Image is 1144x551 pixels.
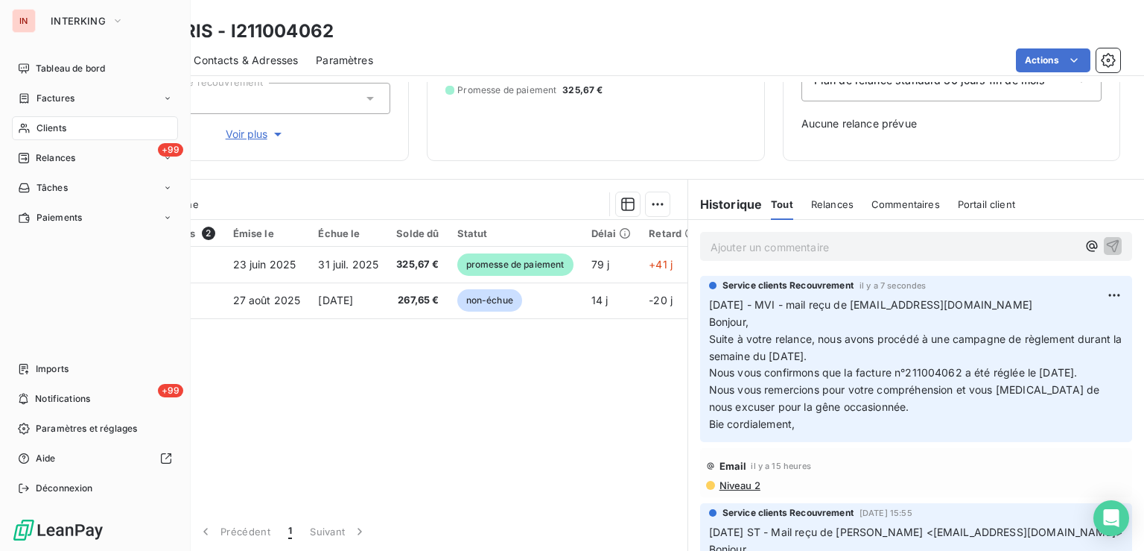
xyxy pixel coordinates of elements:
[719,460,747,472] span: Email
[131,18,334,45] h3: SOGARIS - I211004062
[36,211,82,224] span: Paiements
[226,127,285,142] span: Voir plus
[1016,48,1090,72] button: Actions
[36,452,56,465] span: Aide
[318,294,353,306] span: [DATE]
[709,383,1103,413] span: Nous vous remercions pour votre compréhension et vous [MEDICAL_DATA] de nous excuser pour la gêne...
[36,151,75,165] span: Relances
[35,392,90,406] span: Notifications
[649,258,673,271] span: +41 j
[189,516,279,547] button: Précédent
[202,227,215,240] span: 2
[316,53,373,68] span: Paramètres
[194,53,298,68] span: Contacts & Adresses
[457,254,573,276] span: promesse de paiement
[871,198,940,210] span: Commentaires
[279,516,301,547] button: 1
[751,462,810,470] span: il y a 15 heures
[591,294,608,306] span: 14 j
[36,422,137,435] span: Paramètres et réglages
[36,92,74,105] span: Factures
[12,9,36,33] div: IN
[801,116,1102,131] span: Aucune relance prévue
[318,227,378,239] div: Échue le
[1093,500,1129,536] div: Open Intercom Messenger
[12,518,104,542] img: Logo LeanPay
[718,479,760,491] span: Niveau 2
[396,293,439,308] span: 267,65 €
[709,418,795,430] span: Bie cordialement,
[36,181,68,195] span: Tâches
[457,227,573,239] div: Statut
[562,84,603,97] span: 325,67 €
[457,289,522,312] span: non-échue
[158,143,183,157] span: +99
[36,362,69,376] span: Imports
[288,524,292,539] span: 1
[649,294,673,306] span: -20 j
[396,257,439,272] span: 325,67 €
[709,333,1125,362] span: Suite à votre relance, nous avons procédé à une campagne de règlement durant la semaine du [DATE].
[688,195,763,213] h6: Historique
[859,281,927,290] span: il y a 7 secondes
[649,227,696,239] div: Retard
[233,258,296,271] span: 23 juin 2025
[591,227,632,239] div: Délai
[36,122,66,135] span: Clients
[158,384,183,397] span: +99
[591,258,610,271] span: 79 j
[233,227,301,239] div: Émise le
[36,482,93,495] span: Déconnexion
[722,279,854,292] span: Service clients Recouvrement
[457,84,556,97] span: Promesse de paiement
[120,126,390,142] button: Voir plus
[51,15,106,27] span: INTERKING
[709,366,1078,379] span: Nous vous confirmons que la facture n°211004062 a été réglée le [DATE].
[301,516,376,547] button: Suivant
[709,298,1032,328] span: [DATE] - MVI - mail reçu de [EMAIL_ADDRESS][DOMAIN_NAME] Bonjour,
[318,258,378,271] span: 31 juil. 2025
[811,198,854,210] span: Relances
[36,62,105,75] span: Tableau de bord
[722,506,854,520] span: Service clients Recouvrement
[233,294,301,306] span: 27 août 2025
[958,198,1015,210] span: Portail client
[859,509,912,517] span: [DATE] 15:55
[396,227,439,239] div: Solde dû
[771,198,793,210] span: Tout
[12,447,178,470] a: Aide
